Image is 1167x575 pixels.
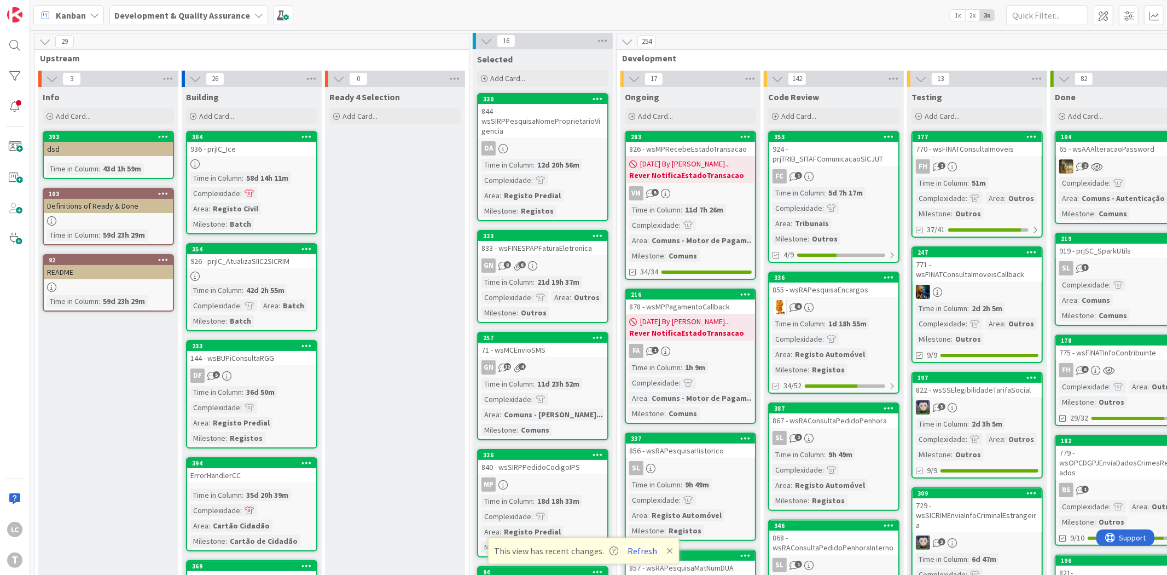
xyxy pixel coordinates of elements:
[769,283,898,297] div: 855 - wsRAPesquisaEncargos
[769,300,898,314] div: RL
[481,141,496,156] div: DA
[186,243,317,331] a: 354926 - prjIC_AtualizaSIIC2SICRIMTime in Column:42d 2h 55mComplexidade:Area:BatchMilestone:Batch
[631,291,755,298] div: 216
[478,231,607,255] div: 323833 - wsFINESPAPFaturaEletronica
[626,290,755,300] div: 216
[23,2,50,15] span: Support
[98,229,100,241] span: :
[478,258,607,273] div: GN
[44,132,173,142] div: 393
[190,386,242,398] div: Time in Column
[911,372,1043,479] a: 197822 - wsSSElegibilidadeTarifaSocialLSTime in Column:2d 3h 5mComplexidade:Area:OutrosMilestone:...
[114,10,250,21] b: Development & Quality Assurance
[969,302,1005,314] div: 2d 2h 5m
[535,378,582,390] div: 11d 23h 52m
[625,131,756,280] a: 283826 - wsMPRecebeEstadoTransacao[DATE] By [PERSON_NAME]...Rever NotificaEstadoTransacaoVMTime i...
[824,318,826,330] span: :
[478,241,607,255] div: 833 - wsFINESPAPFaturaEletronica
[44,132,173,156] div: 393dsd
[44,142,173,156] div: dsd
[951,333,953,345] span: :
[795,172,802,179] span: 1
[629,219,679,231] div: Complexidade
[483,232,607,240] div: 323
[679,377,681,389] span: :
[100,229,148,241] div: 59d 23h 29m
[913,285,1042,299] div: JC
[478,333,607,357] div: 25771 - wsMCEnvioSMS
[769,142,898,166] div: 924 - prjTRIB_SITAFComunicacaoSICJUT
[44,199,173,213] div: Definitions of Ready & Done
[533,159,535,171] span: :
[49,256,173,264] div: 92
[808,364,809,376] span: :
[631,133,755,141] div: 283
[774,274,898,281] div: 336
[1094,208,1096,220] span: :
[918,374,1042,382] div: 197
[190,172,242,184] div: Time in Column
[681,204,682,216] span: :
[638,111,673,121] span: Add Card...
[186,340,317,449] a: 233144 - wsBUPiConsultaRGGDFTime in Column:36d 50mComplexidade:Area:Registo PredialMilestone:Regi...
[916,333,951,345] div: Milestone
[679,219,681,231] span: :
[682,204,726,216] div: 11d 7h 26m
[481,159,533,171] div: Time in Column
[626,290,755,314] div: 216878 - wsMPPagamentoCallback
[519,261,526,268] span: 6
[1006,318,1037,330] div: Outros
[808,233,809,245] span: :
[481,393,531,405] div: Complexidade
[49,190,173,198] div: 103
[1094,309,1096,321] span: :
[649,234,756,246] div: Comuns - Motor de Pagam...
[1006,192,1037,204] div: Outros
[478,94,607,138] div: 330844 - wsSIRPPesquisaNomeProprietarioVigencia
[477,93,608,221] a: 330844 - wsSIRPPesquisaNomeProprietarioVigenciaDATime in Column:12d 20h 56mComplexidade:Area:Regi...
[773,318,824,330] div: Time in Column
[280,300,307,312] div: Batch
[1059,159,1073,174] img: JC
[1006,5,1088,25] input: Quick Filter...
[792,348,868,360] div: Registo Automóvel
[519,363,526,370] span: 4
[916,159,930,174] div: FH
[56,111,91,121] span: Add Card...
[913,132,1042,142] div: 177
[629,204,681,216] div: Time in Column
[278,300,280,312] span: :
[822,333,824,345] span: :
[1109,279,1111,291] span: :
[242,284,243,296] span: :
[913,132,1042,156] div: 177770 - wsFINATConsultaImoveis
[190,218,225,230] div: Milestone
[773,233,808,245] div: Milestone
[773,348,791,360] div: Area
[629,344,643,358] div: FA
[916,177,967,189] div: Time in Column
[56,9,86,22] span: Kanban
[1004,192,1006,204] span: :
[913,257,1042,281] div: 771 - wsFINATConsultaImoveisCallback
[911,246,1043,363] a: 247771 - wsFINATConsultaImoveisCallbackJCTime in Column:2d 2h 5mComplexidade:Area:OutrosMilestone...
[953,333,984,345] div: Outros
[795,303,802,310] span: 6
[187,132,316,142] div: 364
[535,159,582,171] div: 12d 20h 56m
[187,341,316,351] div: 233
[187,341,316,365] div: 233144 - wsBUPiConsultaRGG
[190,187,240,199] div: Complexidade
[773,217,791,229] div: Area
[640,266,658,278] span: 34/34
[1059,363,1073,377] div: FH
[500,189,501,202] span: :
[1059,261,1073,275] div: SL
[781,111,816,121] span: Add Card...
[240,300,242,312] span: :
[626,142,755,156] div: 826 - wsMPRecebeEstadoTransacao
[1059,294,1077,306] div: Area
[242,172,243,184] span: :
[478,360,607,375] div: GN
[986,318,1004,330] div: Area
